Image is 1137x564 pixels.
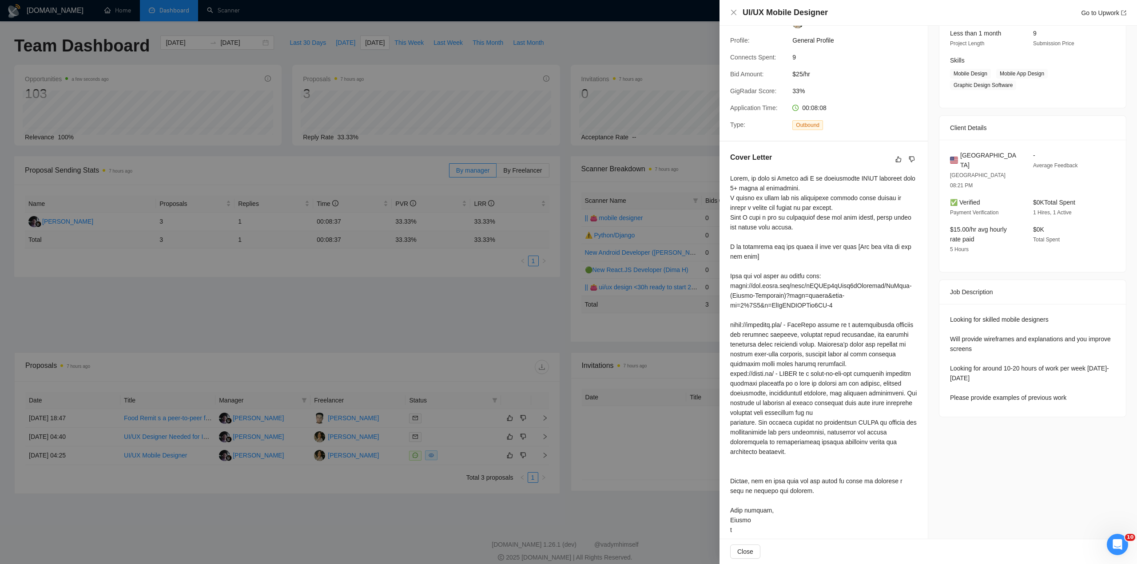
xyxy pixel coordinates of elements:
div: Looking for skilled mobile designers Will provide wireframes and explanations and you improve scr... [950,315,1115,402]
span: ✅ Verified [950,199,980,206]
span: $0K [1033,226,1044,233]
span: 5 Hours [950,246,969,252]
h5: Cover Letter [730,152,772,163]
button: dislike [906,154,917,165]
span: Mobile Design [950,69,991,79]
a: Go to Upworkexport [1081,9,1126,16]
span: close [730,9,737,16]
span: Submission Price [1033,40,1074,47]
iframe: Intercom live chat [1107,534,1128,555]
span: Project Length [950,40,984,47]
span: Outbound [792,120,823,130]
span: Total Spent [1033,237,1060,243]
span: 00:08:08 [802,104,827,111]
span: 10 [1125,534,1135,541]
span: 9 [792,52,926,62]
span: $0K Total Spent [1033,199,1075,206]
span: Type: [730,121,745,128]
span: dislike [909,156,915,163]
span: Graphic Design Software [950,80,1016,90]
span: like [895,156,902,163]
span: $15.00/hr avg hourly rate paid [950,226,1007,243]
span: Close [737,547,753,556]
span: General Profile [792,35,926,45]
span: Skills [950,57,965,64]
span: 1 Hires, 1 Active [1033,209,1072,216]
span: [GEOGRAPHIC_DATA] [960,150,1019,170]
span: Application Time: [730,104,778,111]
img: 🇺🇸 [950,155,958,165]
div: Client Details [950,116,1115,140]
span: GigRadar Score: [730,87,776,95]
button: like [893,154,904,165]
span: Mobile App Design [996,69,1048,79]
span: Connects Spent: [730,54,776,61]
span: 33% [792,86,926,96]
span: 9 [1033,30,1037,37]
button: Close [730,544,760,559]
span: Profile: [730,37,750,44]
div: Job Description [950,280,1115,304]
span: $25/hr [792,69,926,79]
div: Lorem, ip dolo si Ametco adi E se doeiusmodte IN\UT laboreet dolo 5+ magna al enimadmini. V quisn... [730,174,917,535]
span: [GEOGRAPHIC_DATA] 08:21 PM [950,172,1006,189]
span: clock-circle [792,105,799,111]
button: Close [730,9,737,16]
span: Average Feedback [1033,162,1078,169]
span: Bid Amount: [730,71,764,78]
span: Payment Verification [950,209,998,216]
span: export [1121,10,1126,16]
span: - [1033,152,1035,159]
h4: UI/UX Mobile Designer [743,7,828,18]
span: Less than 1 month [950,30,1001,37]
